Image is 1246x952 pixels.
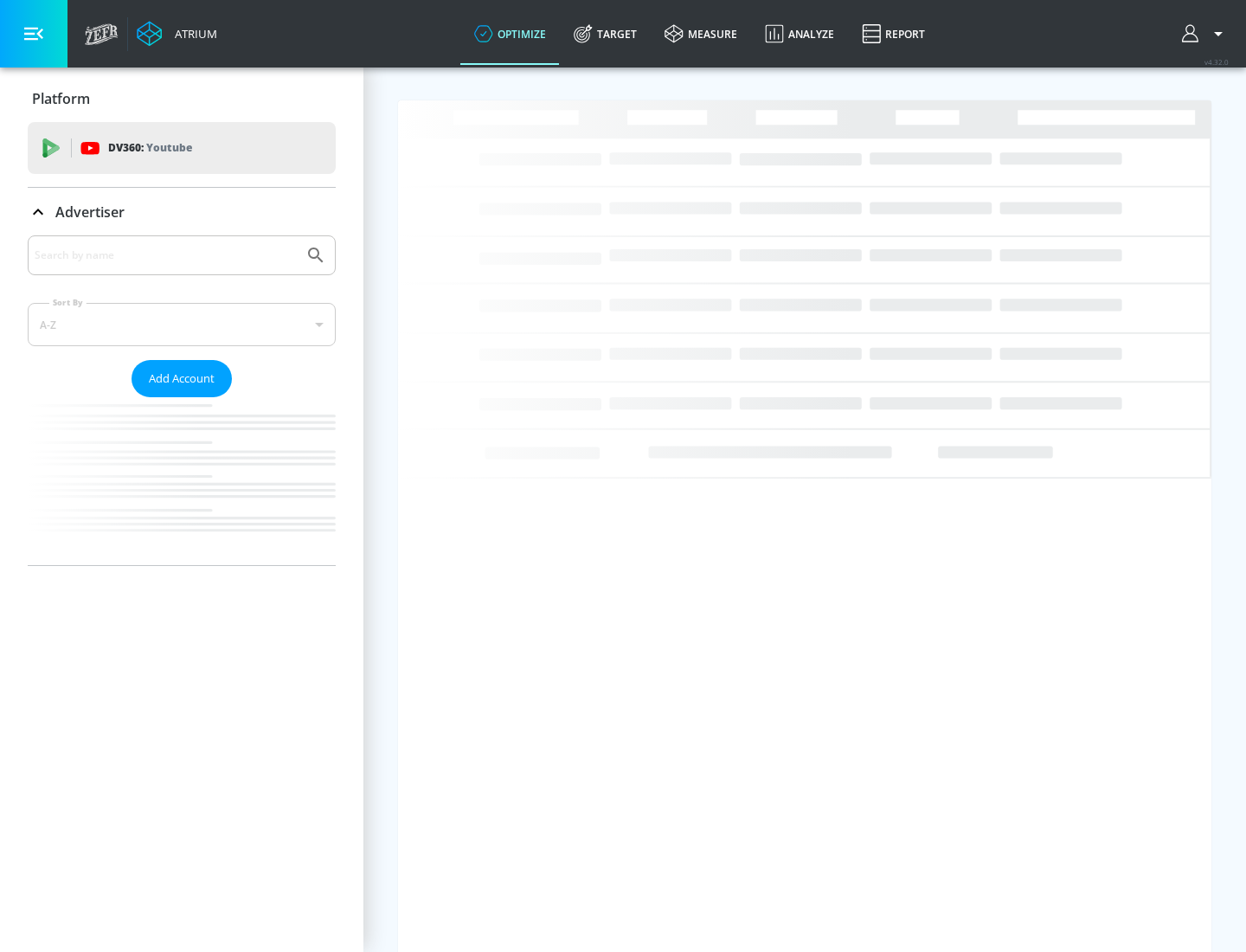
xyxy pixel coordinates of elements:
[848,3,939,65] a: Report
[146,138,192,157] p: Youtube
[132,360,232,397] button: Add Account
[751,3,848,65] a: Analyze
[32,89,90,108] p: Platform
[108,138,192,158] p: DV360:
[28,188,336,236] div: Advertiser
[28,397,336,565] nav: list of Advertiser
[28,74,336,123] div: Platform
[1204,57,1229,67] span: v 4.32.0
[460,3,560,65] a: optimize
[168,26,217,42] div: Atrium
[49,297,87,308] label: Sort By
[55,203,125,222] p: Advertiser
[560,3,651,65] a: Target
[137,21,217,47] a: Atrium
[651,3,751,65] a: measure
[35,244,297,267] input: Search by name
[149,369,215,389] span: Add Account
[28,122,336,174] div: DV360: Youtube
[28,235,336,565] div: Advertiser
[28,303,336,346] div: A-Z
